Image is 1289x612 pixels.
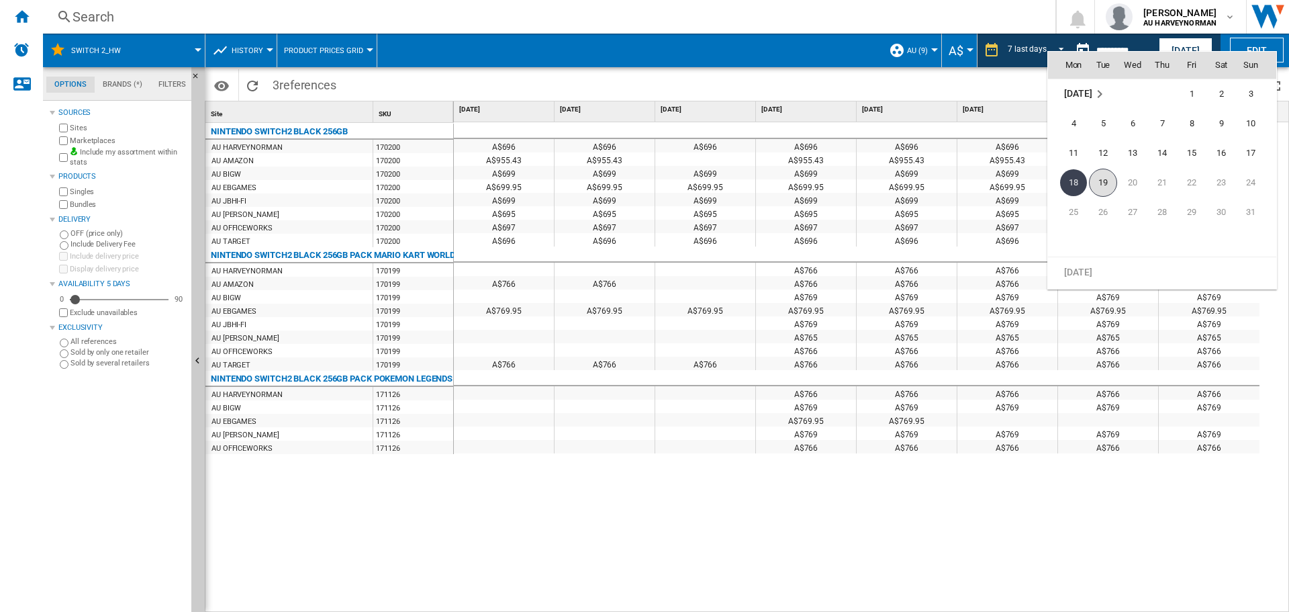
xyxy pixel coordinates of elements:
span: [DATE] [1064,88,1092,99]
td: Sunday August 17 2025 [1236,138,1276,168]
td: Friday August 22 2025 [1177,168,1206,198]
td: Wednesday August 6 2025 [1118,109,1147,138]
span: 14 [1149,140,1176,167]
td: Saturday August 30 2025 [1206,198,1236,227]
td: Sunday August 31 2025 [1236,198,1276,227]
td: Friday August 1 2025 [1177,79,1206,109]
tr: Week 5 [1048,198,1276,227]
span: 7 [1149,110,1176,137]
span: 5 [1090,110,1116,137]
span: 2 [1208,81,1235,107]
th: Tue [1088,52,1118,79]
span: 16 [1208,140,1235,167]
td: Tuesday August 26 2025 [1088,198,1118,227]
span: 10 [1237,110,1264,137]
span: 15 [1178,140,1205,167]
td: Tuesday August 12 2025 [1088,138,1118,168]
td: Saturday August 16 2025 [1206,138,1236,168]
td: Tuesday August 19 2025 [1088,168,1118,198]
th: Sun [1236,52,1276,79]
span: 12 [1090,140,1116,167]
td: Wednesday August 13 2025 [1118,138,1147,168]
span: 6 [1119,110,1146,137]
td: Thursday August 7 2025 [1147,109,1177,138]
td: Monday August 11 2025 [1048,138,1088,168]
span: 18 [1060,169,1087,196]
span: 3 [1237,81,1264,107]
td: Sunday August 3 2025 [1236,79,1276,109]
th: Sat [1206,52,1236,79]
td: Saturday August 9 2025 [1206,109,1236,138]
span: 4 [1060,110,1087,137]
td: Sunday August 24 2025 [1236,168,1276,198]
td: Friday August 8 2025 [1177,109,1206,138]
span: [DATE] [1064,266,1092,277]
th: Thu [1147,52,1177,79]
td: Friday August 29 2025 [1177,198,1206,227]
span: 8 [1178,110,1205,137]
th: Mon [1048,52,1088,79]
span: 13 [1119,140,1146,167]
tr: Week undefined [1048,257,1276,287]
tr: Week 1 [1048,79,1276,109]
md-calendar: Calendar [1048,52,1276,289]
td: Sunday August 10 2025 [1236,109,1276,138]
td: Thursday August 14 2025 [1147,138,1177,168]
td: Saturday August 23 2025 [1206,168,1236,198]
td: Saturday August 2 2025 [1206,79,1236,109]
tr: Week 2 [1048,109,1276,138]
td: August 2025 [1048,79,1147,109]
td: Wednesday August 27 2025 [1118,198,1147,227]
th: Fri [1177,52,1206,79]
td: Wednesday August 20 2025 [1118,168,1147,198]
span: 11 [1060,140,1087,167]
span: 19 [1089,169,1117,197]
td: Monday August 4 2025 [1048,109,1088,138]
td: Thursday August 21 2025 [1147,168,1177,198]
tr: Week 4 [1048,168,1276,198]
tr: Week 3 [1048,138,1276,168]
td: Monday August 18 2025 [1048,168,1088,198]
td: Friday August 15 2025 [1177,138,1206,168]
th: Wed [1118,52,1147,79]
tr: Week undefined [1048,227,1276,257]
span: 9 [1208,110,1235,137]
span: 17 [1237,140,1264,167]
td: Thursday August 28 2025 [1147,198,1177,227]
span: 1 [1178,81,1205,107]
td: Monday August 25 2025 [1048,198,1088,227]
td: Tuesday August 5 2025 [1088,109,1118,138]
